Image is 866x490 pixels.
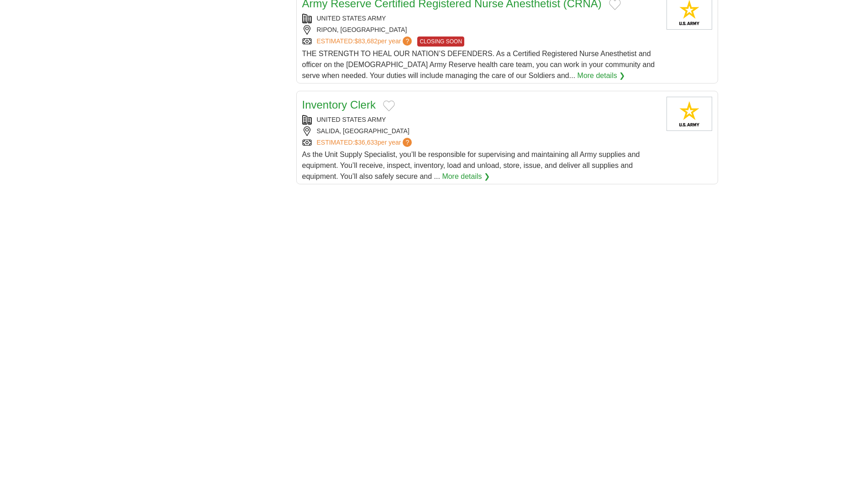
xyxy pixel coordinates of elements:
a: Inventory Clerk [302,99,376,111]
a: More details ❯ [577,70,625,81]
span: THE STRENGTH TO HEAL OUR NATION’S DEFENDERS. As a Certified Registered Nurse Anesthetist and offi... [302,50,655,79]
a: More details ❯ [442,171,490,182]
button: Add to favorite jobs [383,100,395,111]
span: $83,682 [354,37,378,45]
a: UNITED STATES ARMY [317,116,386,123]
span: $36,633 [354,139,378,146]
a: UNITED STATES ARMY [317,15,386,22]
div: SALIDA, [GEOGRAPHIC_DATA] [302,126,659,136]
span: As the Unit Supply Specialist, you’ll be responsible for supervising and maintaining all Army sup... [302,151,640,180]
span: ? [403,36,412,46]
span: ? [403,138,412,147]
img: United States Army logo [667,97,712,131]
a: ESTIMATED:$83,682per year? [317,36,414,47]
span: CLOSING SOON [417,36,464,47]
div: RIPON, [GEOGRAPHIC_DATA] [302,25,659,35]
a: ESTIMATED:$36,633per year? [317,138,414,147]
